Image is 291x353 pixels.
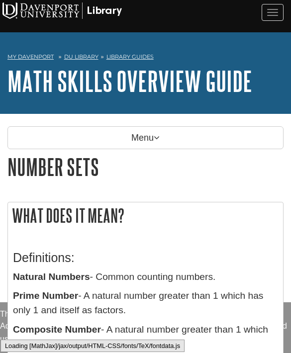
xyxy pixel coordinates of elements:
[0,340,185,352] div: Loading [MathJax]/jax/output/HTML-CSS/fonts/TeX/fontdata.js
[13,289,278,318] p: - A natural number greater than 1 which has only 1 and itself as factors.
[2,2,122,19] img: Davenport University Logo
[106,53,154,60] a: Library Guides
[13,251,278,265] h3: Definitions:
[64,53,98,60] a: DU Library
[13,324,101,335] b: Composite Number
[13,270,278,284] p: - Common counting numbers.
[13,290,78,301] b: Prime Number
[13,271,90,282] b: Natural Numbers
[7,53,54,61] a: My Davenport
[13,323,278,352] p: - A natural number greater than 1 which has more factors than 1 and itself.
[8,202,283,229] h2: What does it mean?
[7,66,252,96] a: Math Skills Overview Guide
[7,126,284,149] p: Menu
[7,154,284,179] h1: Number Sets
